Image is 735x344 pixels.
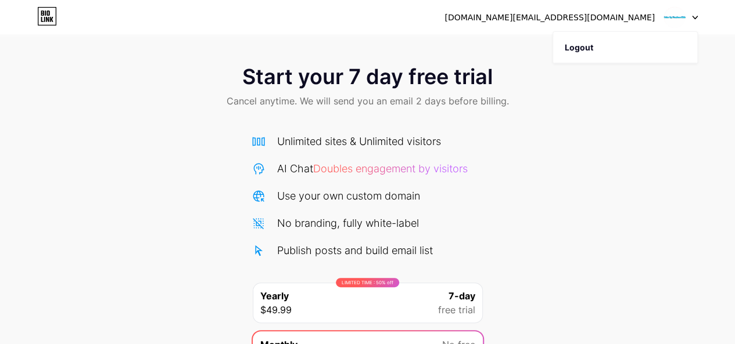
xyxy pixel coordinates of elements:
[260,303,292,317] span: $49.99
[664,6,686,28] img: colorbynumberskids
[444,12,655,24] div: [DOMAIN_NAME][EMAIL_ADDRESS][DOMAIN_NAME]
[553,32,697,63] li: Logout
[227,94,509,108] span: Cancel anytime. We will send you an email 2 days before billing.
[438,303,475,317] span: free trial
[277,133,441,149] div: Unlimited sites & Unlimited visitors
[277,161,468,176] div: AI Chat
[336,278,399,287] div: LIMITED TIME : 50% off
[449,289,475,303] span: 7-day
[242,65,493,88] span: Start your 7 day free trial
[277,242,433,258] div: Publish posts and build email list
[313,162,468,175] span: Doubles engagement by visitors
[260,289,289,303] span: Yearly
[277,215,419,231] div: No branding, fully white-label
[277,188,420,204] div: Use your own custom domain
